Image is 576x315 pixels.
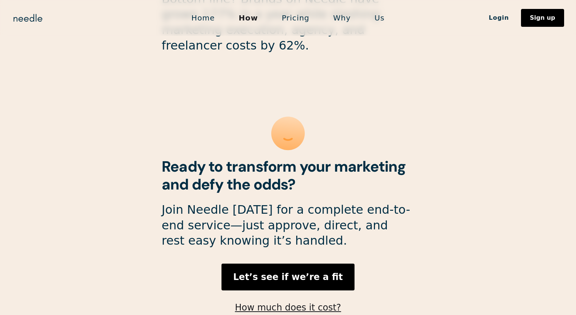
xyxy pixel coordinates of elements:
a: Login [477,12,521,24]
a: How much does it cost? [235,302,341,313]
a: Home [179,10,227,26]
h2: Ready to transform your marketing and defy the odds? [162,157,414,193]
div: Sign up [530,15,555,21]
a: Sign up [521,9,564,27]
a: Pricing [270,10,321,26]
strong: Let’s see if we’re a fit [233,272,343,282]
a: Why [321,10,363,26]
a: How [227,10,270,26]
a: Let’s see if we’re a fit [221,264,355,290]
p: Join Needle [DATE] for a complete end-to-end service—just approve, direct, and rest easy knowing ... [162,202,414,249]
a: Us [363,10,397,26]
